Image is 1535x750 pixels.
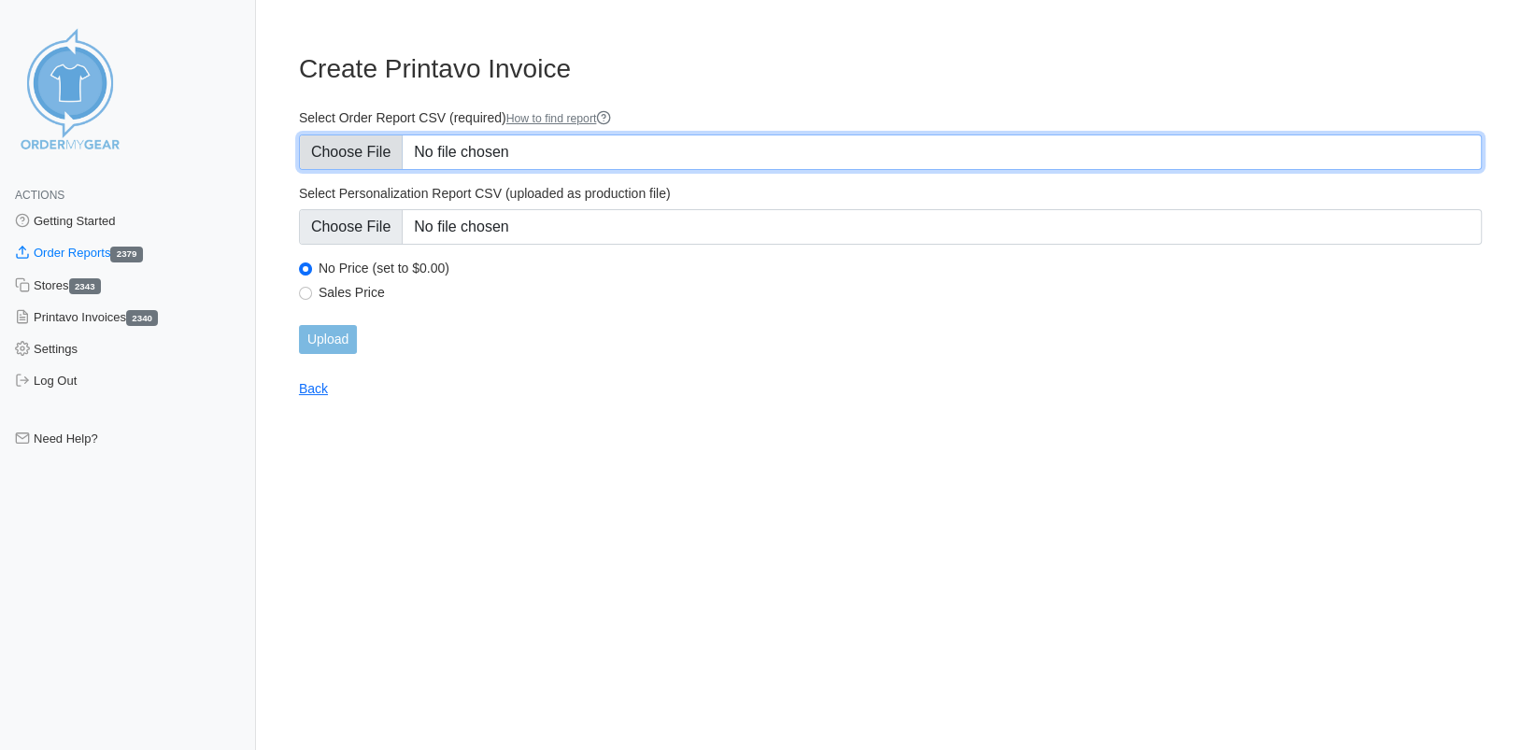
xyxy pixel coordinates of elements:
span: 2379 [110,247,142,262]
a: How to find report [506,112,612,125]
h3: Create Printavo Invoice [299,53,1482,85]
label: Select Order Report CSV (required) [299,109,1482,127]
span: Actions [15,189,64,202]
a: Back [299,381,328,396]
label: Sales Price [319,284,1482,301]
span: 2343 [69,278,101,294]
label: Select Personalization Report CSV (uploaded as production file) [299,185,1482,202]
span: 2340 [126,310,158,326]
label: No Price (set to $0.00) [319,260,1482,276]
input: Upload [299,325,357,354]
